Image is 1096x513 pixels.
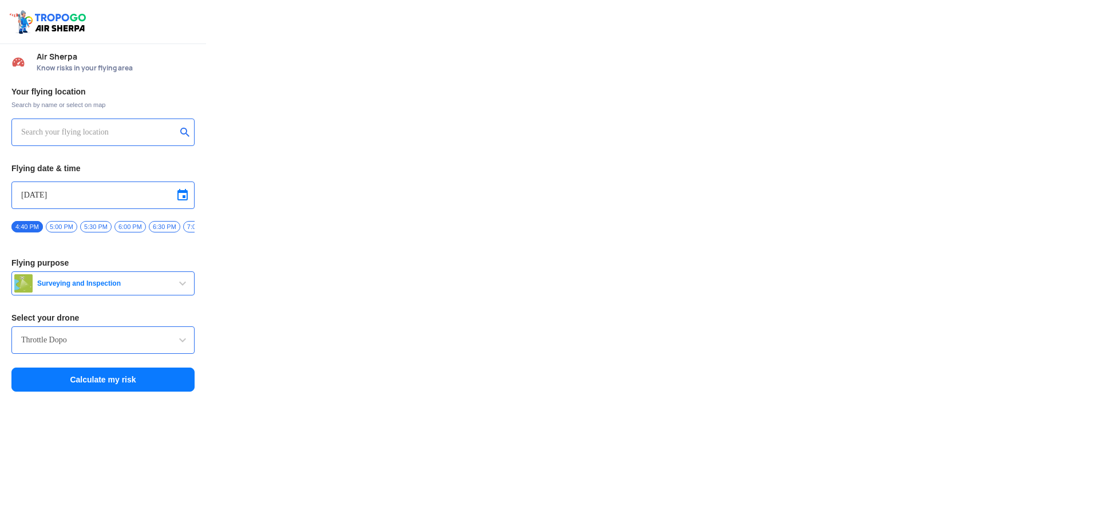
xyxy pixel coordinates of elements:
span: Search by name or select on map [11,100,195,109]
button: Surveying and Inspection [11,271,195,295]
h3: Flying date & time [11,164,195,172]
span: 6:00 PM [114,221,146,232]
span: Surveying and Inspection [33,279,176,288]
h3: Flying purpose [11,259,195,267]
h3: Your flying location [11,88,195,96]
img: ic_tgdronemaps.svg [9,9,90,35]
button: Calculate my risk [11,368,195,392]
h3: Select your drone [11,314,195,322]
input: Search by name or Brand [21,333,185,347]
input: Search your flying location [21,125,176,139]
span: 5:30 PM [80,221,112,232]
span: Air Sherpa [37,52,195,61]
span: Know risks in your flying area [37,64,195,73]
img: Risk Scores [11,55,25,69]
input: Select Date [21,188,185,202]
img: survey.png [14,274,33,293]
span: 4:40 PM [11,221,43,232]
span: 5:00 PM [46,221,77,232]
span: 7:00 PM [183,221,215,232]
span: 6:30 PM [149,221,180,232]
